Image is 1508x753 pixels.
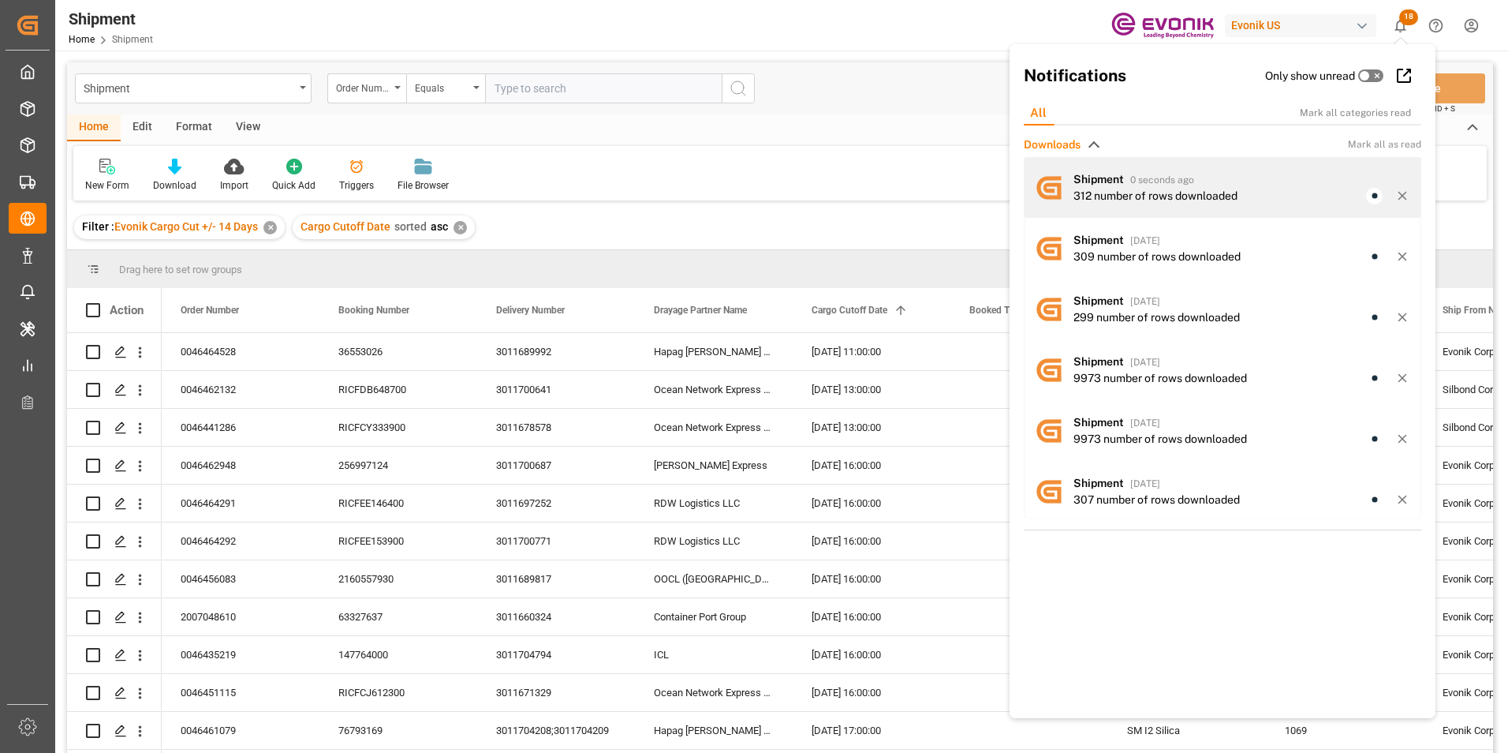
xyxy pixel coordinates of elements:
span: 0 seconds ago [1130,174,1194,185]
span: Delivery Number [496,305,565,316]
div: 2007048610 [162,598,319,635]
div: ICL [635,636,793,673]
div: RICFEE146400 [319,485,477,522]
div: 0046456083 [162,560,319,598]
div: Press SPACE to select this row. [67,636,162,674]
div: 0046464292 [162,523,319,560]
div: RICFDB648700 [319,371,477,408]
span: Shipment [1073,294,1124,307]
div: Press SPACE to select this row. [67,409,162,447]
span: Shipment [1073,173,1124,185]
img: avatar [1024,406,1073,455]
div: Press SPACE to select this row. [67,523,162,560]
span: [DATE] [1130,418,1160,429]
div: [DATE] 16:00:00 [793,636,950,673]
div: Download [153,178,196,193]
span: Shipment [1073,355,1124,368]
div: New Form [85,178,129,193]
div: 307 number of rows downloaded [1073,492,1240,508]
span: Shipment [1073,416,1124,429]
a: avatarShipment0 seconds ago312 number of rows downloaded [1024,157,1421,218]
div: 1069 [1266,712,1424,749]
div: RDW Logistics LLC [635,485,793,522]
div: Press SPACE to select this row. [67,447,162,485]
span: [DATE] [1130,478,1160,489]
div: [PERSON_NAME] Express [635,447,793,484]
div: OOCL ([GEOGRAPHIC_DATA]) Inc [635,560,793,598]
div: 3011689992 [477,333,635,370]
div: 147764000 [319,636,477,673]
div: 3011700641 [477,371,635,408]
div: 9973 number of rows downloaded [1073,370,1247,387]
div: [DATE] 16:00:00 [793,560,950,598]
div: [DATE] 13:00:00 [793,371,950,408]
div: [DATE] 11:00:00 [793,333,950,370]
div: Triggers [339,178,374,193]
div: 312 number of rows downloaded [1073,188,1237,204]
input: Type to search [485,73,722,103]
span: [DATE] [1130,296,1160,307]
div: 2160557930 [319,560,477,598]
div: 3011678578 [477,409,635,446]
span: Cargo Cutoff Date [300,220,390,233]
div: RDW Logistics LLC [635,523,793,560]
div: Ocean Network Express PTE Ltd [635,409,793,446]
div: 299 number of rows downloaded [1073,309,1240,326]
div: Press SPACE to select this row. [67,712,162,750]
img: avatar [1024,345,1073,395]
span: 18 [1399,9,1418,25]
div: 0046441286 [162,409,319,446]
span: Booked Timeslot [969,305,1040,316]
div: 0046451115 [162,674,319,711]
div: Mark all categories read [1300,106,1428,120]
div: Ocean Network Express PTE Ltd [635,674,793,711]
div: RICFCJ612300 [319,674,477,711]
span: Booking Number [338,305,409,316]
div: 3011697252 [477,485,635,522]
div: 36553026 [319,333,477,370]
div: Action [110,303,144,317]
button: open menu [75,73,312,103]
span: [DATE] [1130,357,1160,368]
label: Only show unread [1265,68,1355,84]
div: Ocean Network Express PTE Ltd [635,371,793,408]
span: sorted [394,220,427,233]
div: ✕ [454,221,467,234]
div: Press SPACE to select this row. [67,333,162,371]
button: open menu [406,73,485,103]
div: 76793169 [319,712,477,749]
span: Order Number [181,305,239,316]
div: Format [164,114,224,141]
span: Filter : [82,220,114,233]
div: 0046462948 [162,447,319,484]
div: 0046464528 [162,333,319,370]
div: Container Port Group [635,598,793,635]
div: Shipment [84,77,294,97]
div: Order Number [336,77,390,96]
div: 3011671329 [477,674,635,711]
button: search button [722,73,755,103]
a: Home [69,34,95,45]
div: [DATE] 13:00:00 [793,409,950,446]
div: Evonik US [1225,14,1376,37]
div: Import [220,178,248,193]
img: avatar [1024,223,1073,273]
div: 256997124 [319,447,477,484]
a: avatarShipment[DATE]299 number of rows downloaded [1024,279,1421,339]
span: asc [431,220,448,233]
div: Shipment [69,7,153,31]
div: Press SPACE to select this row. [67,598,162,636]
button: show 18 new notifications [1383,8,1418,43]
span: Downloads [1024,137,1081,153]
img: Evonik-brand-mark-Deep-Purple-RGB.jpeg_1700498283.jpeg [1111,12,1214,39]
span: Shipment [1073,477,1124,489]
div: [DATE] 17:00:00 [793,712,950,749]
span: Evonik Cargo Cut +/- 14 Days [114,220,258,233]
div: 309 number of rows downloaded [1073,249,1241,265]
div: Quick Add [272,178,315,193]
div: 3011660324 [477,598,635,635]
div: Press SPACE to select this row. [67,485,162,523]
div: ✕ [263,221,277,234]
img: avatar [1024,284,1073,334]
div: 3011689817 [477,560,635,598]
